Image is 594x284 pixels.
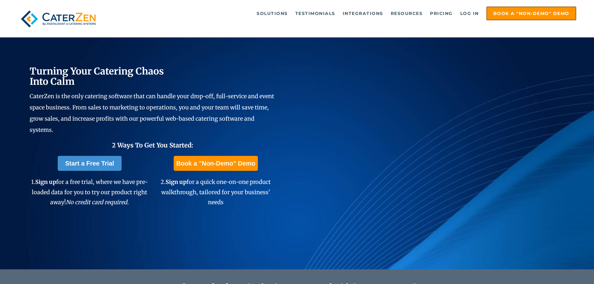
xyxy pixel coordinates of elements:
a: Start a Free Trial [58,156,122,171]
span: Sign up [35,178,56,185]
a: Pricing [427,7,456,20]
span: Turning Your Catering Chaos Into Calm [30,65,164,87]
span: 2 Ways To Get You Started: [112,141,193,149]
em: No credit card required. [66,199,129,206]
a: Integrations [340,7,386,20]
span: Sign up [166,178,186,185]
span: 1. for a free trial, where we have pre-loaded data for you to try our product right away! [31,178,148,206]
a: Book a "Non-Demo" Demo [486,7,576,20]
div: Navigation Menu [113,7,576,20]
a: Testimonials [292,7,338,20]
a: Book a "Non-Demo" Demo [174,156,258,171]
iframe: Help widget launcher [538,260,587,277]
span: 2. for a quick one-on-one product walkthrough, tailored for your business' needs [161,178,271,206]
span: CaterZen is the only catering software that can handle your drop-off, full-service and event spac... [30,93,274,133]
img: caterzen [18,7,99,31]
a: Solutions [254,7,291,20]
a: Log in [457,7,482,20]
a: Resources [388,7,426,20]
